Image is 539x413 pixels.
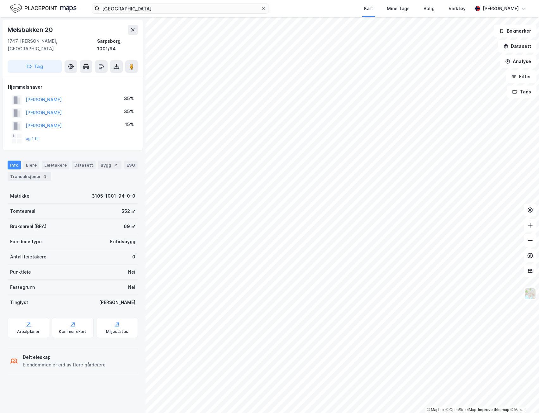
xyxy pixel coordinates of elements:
div: Mine Tags [387,5,410,12]
a: Mapbox [427,408,444,412]
div: Info [8,161,21,169]
div: 2 [113,162,119,168]
button: Analyse [500,55,536,68]
img: logo.f888ab2527a4732fd821a326f86c7f29.svg [10,3,77,14]
div: Arealplaner [17,329,40,334]
div: Matrikkel [10,192,31,200]
div: Delt eieskap [23,353,106,361]
div: Fritidsbygg [110,238,135,245]
div: 552 ㎡ [121,207,135,215]
div: 0 [132,253,135,261]
div: Verktøy [449,5,466,12]
div: Miljøstatus [106,329,128,334]
div: Tomteareal [10,207,35,215]
button: Filter [506,70,536,83]
div: Transaksjoner [8,172,51,181]
input: Søk på adresse, matrikkel, gårdeiere, leietakere eller personer [100,4,261,13]
div: 15% [125,121,134,128]
div: Eiere [23,161,39,169]
div: [PERSON_NAME] [99,299,135,306]
div: 3 [42,173,48,180]
button: Bokmerker [494,25,536,37]
div: Nei [128,268,135,276]
div: Bolig [424,5,435,12]
div: Kontrollprogram for chat [507,383,539,413]
div: Kart [364,5,373,12]
a: Improve this map [478,408,509,412]
div: Festegrunn [10,283,35,291]
div: 35% [124,108,134,115]
div: Sarpsborg, 1001/94 [97,37,138,53]
div: Bruksareal (BRA) [10,223,46,230]
div: Eiendommen er eid av flere gårdeiere [23,361,106,369]
button: Tag [8,60,62,73]
div: 69 ㎡ [124,223,135,230]
div: Eiendomstype [10,238,42,245]
div: ESG [124,161,138,169]
div: [PERSON_NAME] [483,5,519,12]
iframe: Chat Widget [507,383,539,413]
div: Datasett [72,161,96,169]
div: Antall leietakere [10,253,46,261]
div: Hjemmelshaver [8,83,138,91]
a: OpenStreetMap [446,408,476,412]
div: Nei [128,283,135,291]
div: Tinglyst [10,299,28,306]
div: Bygg [98,161,121,169]
img: Z [524,288,536,300]
div: 35% [124,95,134,102]
div: Leietakere [42,161,69,169]
button: Tags [507,86,536,98]
div: Punktleie [10,268,31,276]
div: 3105-1001-94-0-0 [92,192,135,200]
button: Datasett [498,40,536,53]
div: Mølsbakken 20 [8,25,54,35]
div: 1747, [PERSON_NAME], [GEOGRAPHIC_DATA] [8,37,97,53]
div: Kommunekart [59,329,86,334]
